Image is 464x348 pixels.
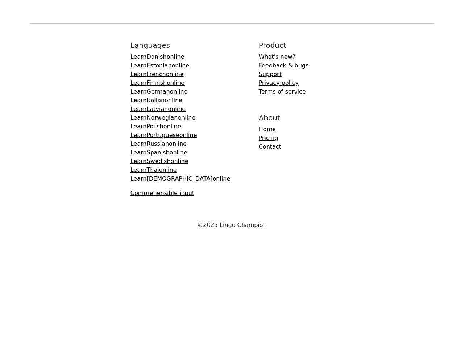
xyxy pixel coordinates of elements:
a: LearnLatvianonline [130,105,186,112]
a: LearnItalianonline [130,97,182,104]
a: LearnThaionline [130,166,177,173]
a: LearnSwedishonline [130,158,188,165]
a: Pricing [259,134,278,141]
a: Learn[DEMOGRAPHIC_DATA]online [130,175,230,182]
a: Privacy policy [259,79,299,86]
a: Feedback & bugs [259,62,309,69]
a: Home [259,126,276,133]
a: LearnGermanonline [130,88,188,95]
a: Terms of service [259,88,306,95]
a: Support [259,71,282,78]
a: LearnEstonianonline [130,62,190,69]
a: LearnFrenchonline [130,71,184,78]
a: What's new? [259,53,295,60]
a: LearnRussianonline [130,140,187,147]
h5: Product [259,41,309,50]
h5: Languages [130,41,230,50]
h5: About [259,113,309,122]
a: Contact [259,143,281,150]
a: LearnFinnishonline [130,79,185,86]
a: Comprehensible input [130,190,194,196]
a: LearnDanishonline [130,53,185,60]
a: LearnPortugueseonline [130,132,197,138]
a: LearnPolishonline [130,123,181,130]
a: LearnSpanishonline [130,149,187,156]
a: LearnNorwegianonline [130,114,195,121]
div: © 2025 Lingo Champion [25,221,439,229]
